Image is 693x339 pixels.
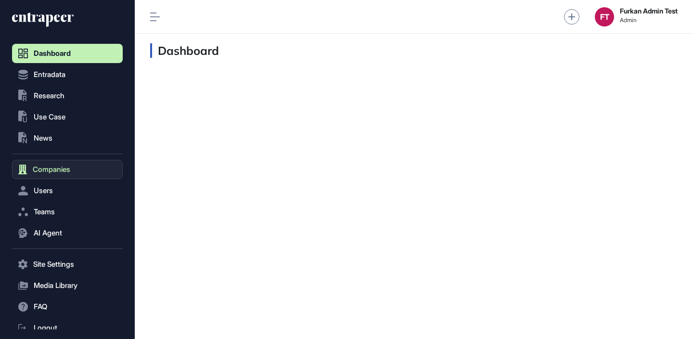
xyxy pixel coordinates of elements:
button: Site Settings [12,255,123,274]
span: Teams [34,208,55,216]
span: Companies [33,166,70,173]
span: Users [34,187,53,195]
strong: Furkan Admin Test [620,7,678,15]
button: Companies [12,160,123,179]
button: Media Library [12,276,123,295]
button: News [12,129,123,148]
button: Use Case [12,107,123,127]
span: Logout [34,324,57,332]
span: Dashboard [34,50,71,57]
button: Users [12,181,123,200]
button: Entradata [12,65,123,84]
button: Teams [12,202,123,222]
button: Research [12,86,123,105]
span: Entradata [34,71,65,78]
a: Logout [12,318,123,338]
span: Use Case [34,113,65,121]
h3: Dashboard [150,43,219,58]
a: Dashboard [12,44,123,63]
span: Research [34,92,64,100]
button: AI Agent [12,223,123,243]
button: FAQ [12,297,123,316]
span: Media Library [34,282,77,289]
span: FAQ [34,303,47,311]
button: FT [595,7,614,26]
span: Admin [620,17,678,24]
span: AI Agent [34,229,62,237]
span: News [34,134,52,142]
span: Site Settings [33,261,74,268]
